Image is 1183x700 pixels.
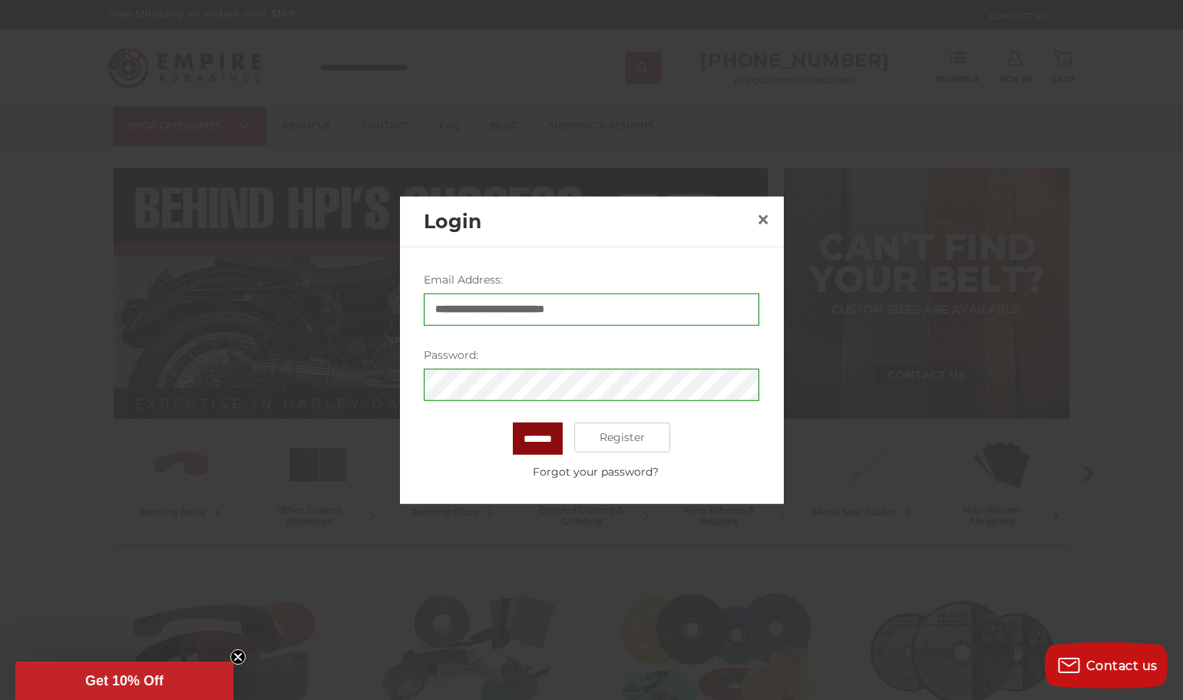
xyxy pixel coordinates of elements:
[1086,659,1158,673] span: Contact us
[15,662,233,700] div: Get 10% OffClose teaser
[424,271,759,287] label: Email Address:
[432,463,759,479] a: Forgot your password?
[574,422,670,453] a: Register
[230,649,246,665] button: Close teaser
[85,673,164,688] span: Get 10% Off
[751,207,775,232] a: Close
[1045,642,1168,688] button: Contact us
[756,204,770,234] span: ×
[424,347,759,363] label: Password:
[424,207,751,236] h2: Login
